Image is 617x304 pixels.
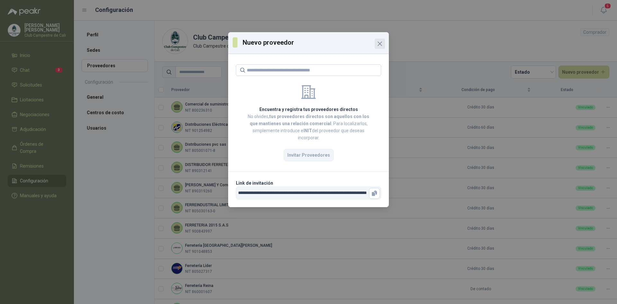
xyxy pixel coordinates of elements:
[375,39,385,49] button: Close
[284,149,334,161] button: Invitar Proveedores
[244,113,373,141] p: No olvides, . Para localizarlos, simplemente introduce el del proveedor que deseas incorporar.
[250,114,370,126] b: tus proveedores directos son aquellos con los que mantienes una relación comercial
[244,106,373,113] h2: Encuentra y registra tus proveedores directos
[243,38,384,47] h3: Nuevo proveedor
[304,128,312,133] b: NIT
[236,180,381,187] p: Link de invitación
